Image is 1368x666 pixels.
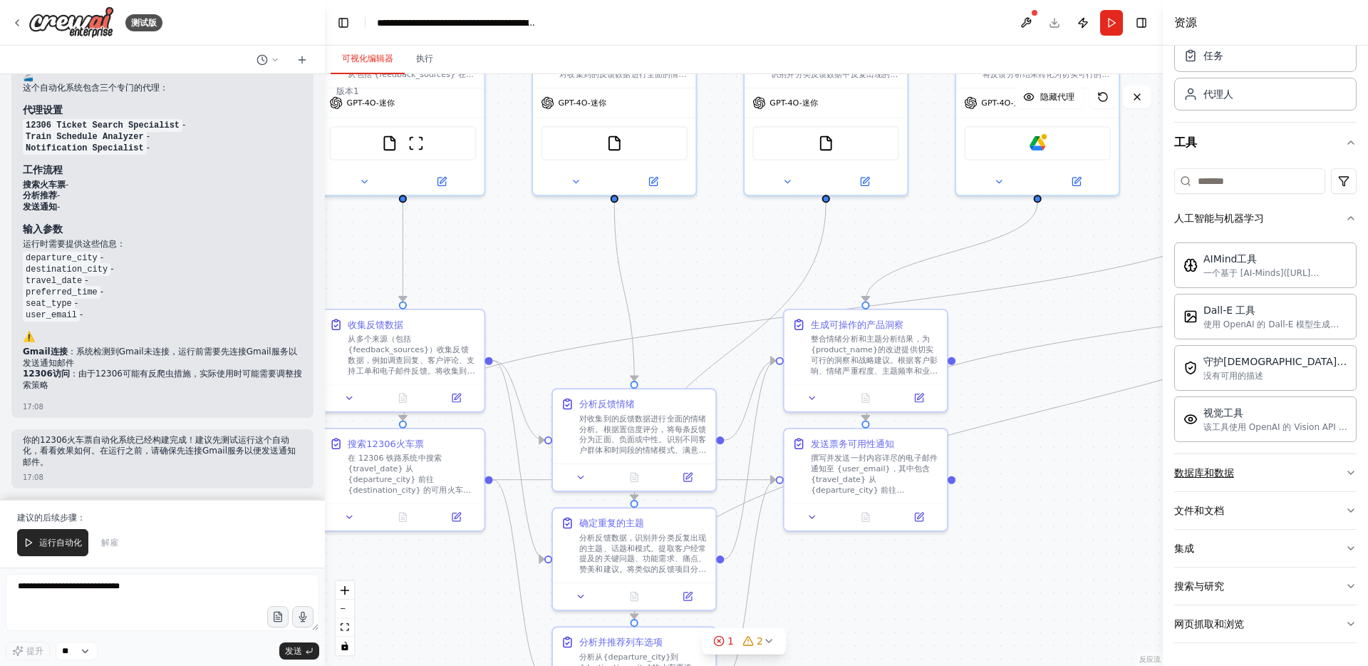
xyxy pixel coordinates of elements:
button: 网页抓取和浏览 [1174,605,1357,642]
button: 在侧面板中打开 [665,469,710,485]
button: 开始新聊天 [291,51,313,68]
button: 无可用输出 [606,469,663,485]
font: 可视化编辑器 [342,53,393,63]
button: 隐藏左侧边栏 [333,13,353,33]
font: - [147,131,150,141]
button: 无可用输出 [606,588,663,604]
font: 版本 [336,86,353,96]
g: Edge from 29d42fa0-b04e-41a7-a735-76f08a520eae to 34b07428-a816-4651-8d9e-84155c646cdf [396,203,1255,420]
button: 在侧面板中打开 [896,509,942,525]
div: 人工智能与机器学习 [1174,237,1357,454]
font: GPT-4O-迷你 [981,98,1030,108]
h3: 输入参数 [23,222,302,236]
font: 2 [757,635,763,647]
img: 标识 [28,6,114,39]
font: 执行 [416,53,433,63]
font: - [57,190,60,200]
a: React Flow 归因 [1139,655,1161,663]
img: 视觉工具 [1183,412,1198,426]
font: 没有可用的描述 [1203,371,1263,381]
font: 撰写并发送一封内容详尽的电子邮件通知至 {user_email}，其中包含 {travel_date} 从 {departure_city} 前往 {destination_city} 的火车票... [811,454,938,548]
g: Edge from 36bf2bb5-8f09-4d27-883c-9196a0191c7a to e3eb269d-2083-4401-aedb-e98a32530c66 [628,203,833,500]
font: - [147,143,150,153]
font: 对收集到的反馈数据进行全面的情绪分析。根据置信度评分，将每条反馈分为正面、负面或中性。识别不同客户群体和时间段的情绪模式、满意度水平和情绪趋势。 [579,414,706,465]
div: 识别并分类反馈数据中反复出现的主题、模式和话题。提取客户经常提及的关键问题、功能需求、痛点和积极方面。GPT-4O-迷你文件读取工具 [743,44,908,196]
code: 12306 Ticket Search Specialist [23,119,182,132]
div: 从包括 {feedback_sources} 在内的多个来源收集反馈数据，并整理数据进行分析。高效地从调查问卷、评论、支持工单和电子邮件中提取相关信息。GPT-4O-迷你文件读取工具Scrape... [320,44,485,196]
code: Notification Specialist [23,142,147,155]
font: 运行自动化 [39,538,82,548]
button: 搜索与研究 [1174,568,1357,605]
code: user_email [23,309,80,322]
button: 切换交互性 [336,637,354,655]
li: ：系统检测到Gmail未连接，运行前需要先连接Gmail服务以发送通知邮件 [23,347,302,369]
font: 分析反馈情绪 [579,399,635,409]
font: 工具 [1174,135,1197,149]
button: 无可用输出 [838,509,894,525]
font: - [100,252,103,262]
font: ⚠️ [23,331,35,342]
font: - [80,309,83,319]
g: Edge from f72f5c90-f385-4403-b596-eef1894d62da to 3fb38087-7c1f-4aec-8327-a950edd2b7db [724,354,775,446]
button: 集成 [1174,530,1357,567]
font: 发送 [285,646,302,656]
div: 分析反馈情绪对收集到的反馈数据进行全面的情绪分析。根据置信度评分，将每条反馈分为正面、负面或中性。识别不同客户群体和时间段的情绪模式、满意度水平和情绪趋势。 [551,388,717,492]
img: 文件读取工具 [382,135,398,151]
font: 代理人 [1203,88,1233,100]
button: 在侧面板中打开 [827,174,902,190]
font: 人工智能与机器学习 [1174,212,1264,224]
button: 数据库和数据 [1174,454,1357,491]
button: 切换到上一个聊天 [251,51,285,68]
font: 反应流 [1139,655,1161,663]
font: 该工具使用 OpenAI 的 Vision API 来描述图像的内容。 [1203,422,1347,444]
div: 确定重复的主题分析反馈数据，识别并分类反复出现的主题、话题和模式。提取客户经常提及的关键问题、功能需求、痛点、赞美和建议。将类似的反馈项目分组，并量化其频率和重要性。 [551,507,717,611]
font: 1 [727,635,734,647]
button: 在侧面板中打开 [404,174,479,190]
font: 搜索与研究 [1174,580,1224,592]
font: 使用 OpenAI 的 Dall-E 模型生成图像。 [1203,319,1339,341]
font: 文件和文档 [1174,505,1224,516]
font: 网页抓取和浏览 [1174,618,1244,630]
button: 上传文件 [267,606,289,627]
font: 守护[DEMOGRAPHIC_DATA]评估工具 [1203,356,1347,381]
font: 🚄 [23,72,33,82]
button: 12 [702,628,786,655]
img: ScrapeWebsiteTool [408,135,424,151]
img: PatronusEval工具 [1183,361,1198,375]
img: 文件读取工具 [606,135,622,151]
strong: Gmail连接 [23,347,68,357]
button: 点击说出您的自动化想法 [292,606,313,627]
h3: 代理设置 [23,103,302,117]
font: 整合情绪分析和主题分析结果，为{product_name}的改进提供切实可行的洞察和战略建议。根据客户影响、情绪严重程度、主题频率和业务价值，确定改进计划的优先级。制定包含具体建议的全面改进路线图。 [811,334,938,396]
img: Google 云端硬盘 [1030,135,1045,151]
button: 无可用输出 [375,509,431,525]
font: GPT-4O-迷你 [769,98,818,108]
font: 资源 [1174,16,1197,29]
button: 无可用输出 [838,390,894,406]
font: - [66,180,68,190]
button: 发送 [279,642,319,660]
div: 对收集到的反馈数据进行全面的情绪分析，以确定客户情绪、满意度水平和整体情绪趋势。根据置信度评分，将反馈分为正面、负面或中性。GPT-4O-迷你文件读取工具 [532,44,697,196]
li: ：由于12306可能有反爬虫措施，实际使用时可能需要调整搜索策略 [23,369,302,391]
img: AIMindTool [1183,258,1198,272]
button: 在侧面板中打开 [433,509,479,525]
div: React Flow 控件 [336,581,354,655]
code: preferred_time [23,286,100,299]
button: 解雇 [94,529,125,556]
font: GPT-4O-迷你 [558,98,606,108]
button: 工具 [1174,123,1357,163]
div: 全体人员 [1174,34,1357,122]
div: 生成可操作的产品洞察整合情绪分析和主题分析结果，为{product_name}的改进提供切实可行的洞察和战略建议。根据客户影响、情绪严重程度、主题频率和业务价值，确定改进计划的优先级。制定包含具... [783,309,948,413]
button: 放大 [336,581,354,600]
button: 提升 [6,642,50,660]
font: 17:08 [23,403,43,411]
font: 解雇 [101,538,118,548]
font: - [182,120,185,130]
img: 文件读取工具 [818,135,834,151]
font: 发送票务可用性通知 [811,439,894,449]
code: departure_city [23,252,100,265]
button: 无可用输出 [375,390,431,406]
strong: 搜索火车票 [23,180,66,190]
font: 一个基于 [AI-Minds]([URL][DOMAIN_NAME]) 的封装器。适用于需要从存储在 PostgreSQL、MySQL、MariaDB、ClickHouse、Snowflake ... [1203,268,1344,347]
h3: 工作流程 [23,163,302,177]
